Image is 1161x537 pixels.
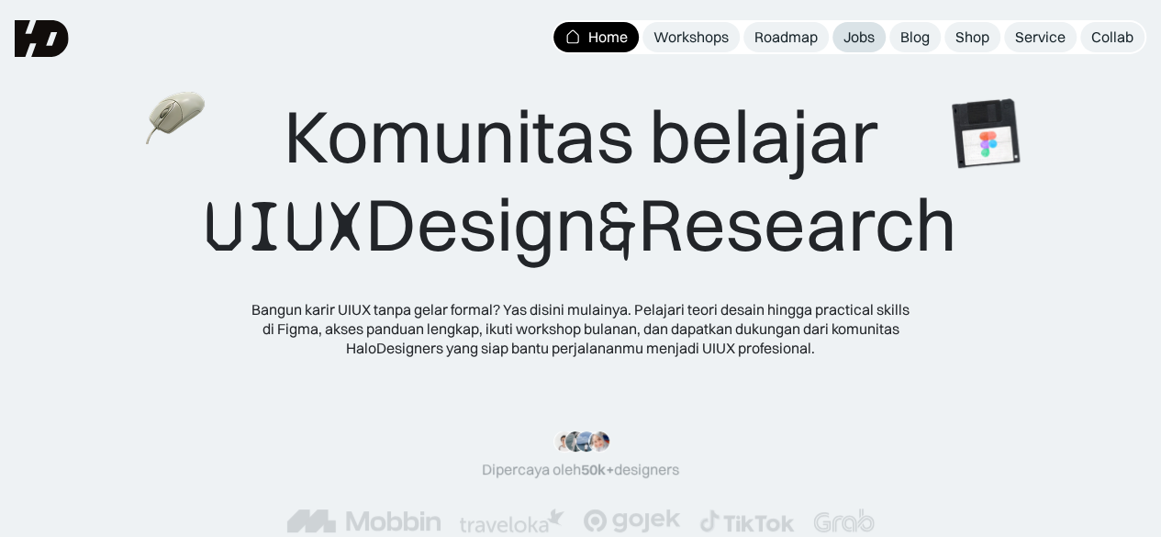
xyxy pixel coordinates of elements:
div: Home [588,28,628,47]
a: Shop [944,22,1000,52]
span: 50k+ [581,460,614,478]
a: Roadmap [743,22,829,52]
div: Workshops [653,28,729,47]
a: Jobs [832,22,886,52]
div: Bangun karir UIUX tanpa gelar formal? Yas disini mulainya. Pelajari teori desain hingga practical... [251,300,911,357]
a: Collab [1080,22,1144,52]
div: Service [1015,28,1066,47]
div: Dipercaya oleh designers [482,460,679,479]
span: & [597,183,638,271]
div: Collab [1091,28,1133,47]
a: Home [553,22,639,52]
a: Blog [889,22,941,52]
a: Workshops [642,22,740,52]
span: UIUX [204,183,365,271]
div: Jobs [843,28,875,47]
div: Roadmap [754,28,818,47]
a: Service [1004,22,1077,52]
div: Blog [900,28,930,47]
div: Shop [955,28,989,47]
div: Komunitas belajar Design Research [204,92,957,271]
